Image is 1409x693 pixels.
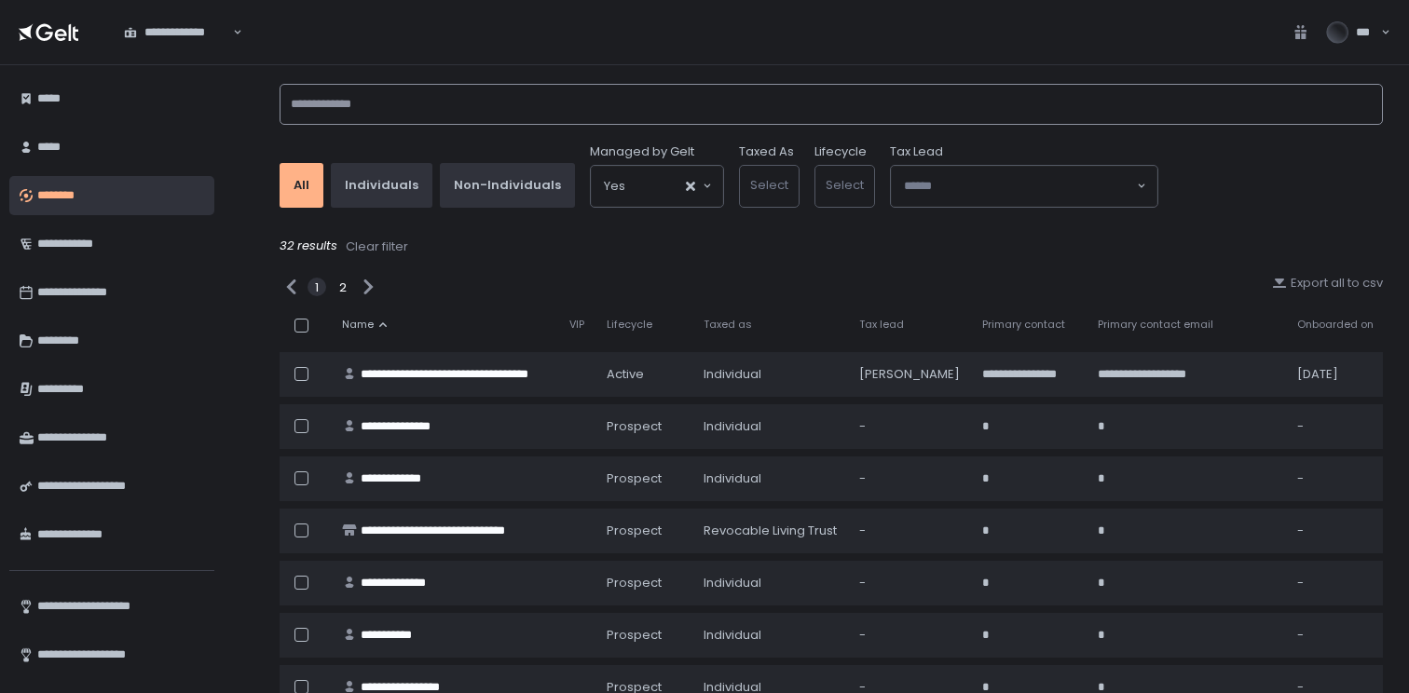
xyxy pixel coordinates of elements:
[859,366,960,383] div: [PERSON_NAME]
[1297,575,1374,591] div: -
[342,318,374,332] span: Name
[859,318,904,332] span: Tax lead
[607,575,662,591] span: prospect
[294,177,309,194] div: All
[1297,366,1374,383] div: [DATE]
[859,418,960,435] div: -
[859,523,960,539] div: -
[625,177,684,196] input: Search for option
[704,627,837,644] div: Individual
[1297,523,1374,539] div: -
[1297,627,1374,644] div: -
[814,143,867,160] label: Lifecycle
[1297,470,1374,487] div: -
[607,523,662,539] span: prospect
[607,418,662,435] span: prospect
[826,176,864,194] span: Select
[280,163,323,208] button: All
[280,238,1383,256] div: 32 results
[440,163,575,208] button: Non-Individuals
[112,13,242,52] div: Search for option
[859,575,960,591] div: -
[1098,318,1213,332] span: Primary contact email
[331,163,432,208] button: Individuals
[704,470,837,487] div: Individual
[590,143,694,160] span: Managed by Gelt
[859,470,960,487] div: -
[739,143,794,160] label: Taxed As
[345,177,418,194] div: Individuals
[1297,418,1374,435] div: -
[334,278,352,296] div: 2
[704,418,837,435] div: Individual
[1297,318,1374,332] span: Onboarded on
[454,177,561,194] div: Non-Individuals
[346,238,408,255] div: Clear filter
[704,366,837,383] div: Individual
[591,166,723,207] div: Search for option
[686,182,695,191] button: Clear Selected
[982,318,1065,332] span: Primary contact
[607,627,662,644] span: prospect
[859,627,960,644] div: -
[890,143,943,160] span: Tax Lead
[230,23,231,42] input: Search for option
[1272,275,1383,292] button: Export all to csv
[607,366,644,383] span: active
[607,470,662,487] span: prospect
[308,278,326,296] div: 1
[345,238,409,256] button: Clear filter
[607,318,652,332] span: Lifecycle
[750,176,788,194] span: Select
[891,166,1157,207] div: Search for option
[704,575,837,591] div: Individual
[904,177,1135,196] input: Search for option
[569,318,584,332] span: VIP
[704,523,837,539] div: Revocable Living Trust
[704,318,752,332] span: Taxed as
[604,177,625,196] span: Yes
